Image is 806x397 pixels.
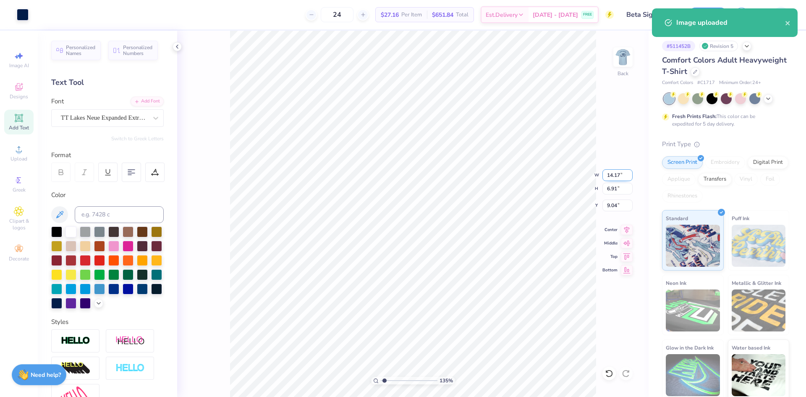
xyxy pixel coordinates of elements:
div: Text Tool [51,77,164,88]
div: Print Type [662,139,789,149]
div: # 511452B [662,41,695,51]
div: Rhinestones [662,190,703,202]
span: $27.16 [381,11,399,19]
div: Screen Print [662,156,703,169]
input: Untitled Design [620,6,682,23]
div: Foil [760,173,780,186]
img: Shadow [115,336,145,346]
span: Minimum Order: 24 + [719,79,761,87]
input: e.g. 7428 c [75,206,164,223]
span: $651.84 [432,11,453,19]
div: Revision 5 [699,41,738,51]
img: 3d Illusion [61,362,90,375]
label: Font [51,97,64,106]
div: Color [51,190,164,200]
div: Image uploaded [676,18,785,28]
img: Standard [666,225,720,267]
button: Switch to Greek Letters [111,135,164,142]
span: [DATE] - [DATE] [533,11,578,19]
span: Personalized Numbers [123,45,153,56]
img: Back [615,49,631,66]
span: 135 % [440,377,453,384]
span: Per Item [401,11,422,19]
span: Top [602,254,618,260]
img: Neon Ink [666,289,720,331]
img: Puff Ink [732,225,786,267]
div: This color can be expedited for 5 day delivery. [672,113,775,128]
img: Water based Ink [732,354,786,396]
div: Applique [662,173,696,186]
span: Center [602,227,618,233]
div: Format [51,150,165,160]
div: Digital Print [748,156,788,169]
strong: Need help? [31,371,61,379]
img: Negative Space [115,363,145,373]
span: Water based Ink [732,343,770,352]
span: Glow in the Dark Ink [666,343,714,352]
div: Vinyl [734,173,758,186]
span: Comfort Colors Adult Heavyweight T-Shirt [662,55,787,76]
span: Designs [10,93,28,100]
img: Stroke [61,336,90,346]
span: Metallic & Glitter Ink [732,279,781,287]
span: Clipart & logos [4,218,34,231]
button: close [785,18,791,28]
span: Personalized Names [66,45,96,56]
span: # C1717 [697,79,715,87]
span: Decorate [9,255,29,262]
div: Back [618,70,628,77]
img: Metallic & Glitter Ink [732,289,786,331]
div: Add Font [131,97,164,106]
div: Embroidery [705,156,745,169]
span: FREE [583,12,592,18]
span: Est. Delivery [486,11,518,19]
span: Image AI [9,62,29,69]
input: – – [321,7,353,22]
span: Upload [10,155,27,162]
div: Styles [51,317,164,327]
span: Standard [666,214,688,223]
img: Glow in the Dark Ink [666,354,720,396]
span: Add Text [9,124,29,131]
span: Total [456,11,468,19]
div: Transfers [698,173,732,186]
span: Middle [602,240,618,246]
span: Bottom [602,267,618,273]
strong: Fresh Prints Flash: [672,113,717,120]
span: Puff Ink [732,214,749,223]
span: Greek [13,187,26,193]
span: Neon Ink [666,279,686,287]
span: Comfort Colors [662,79,693,87]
